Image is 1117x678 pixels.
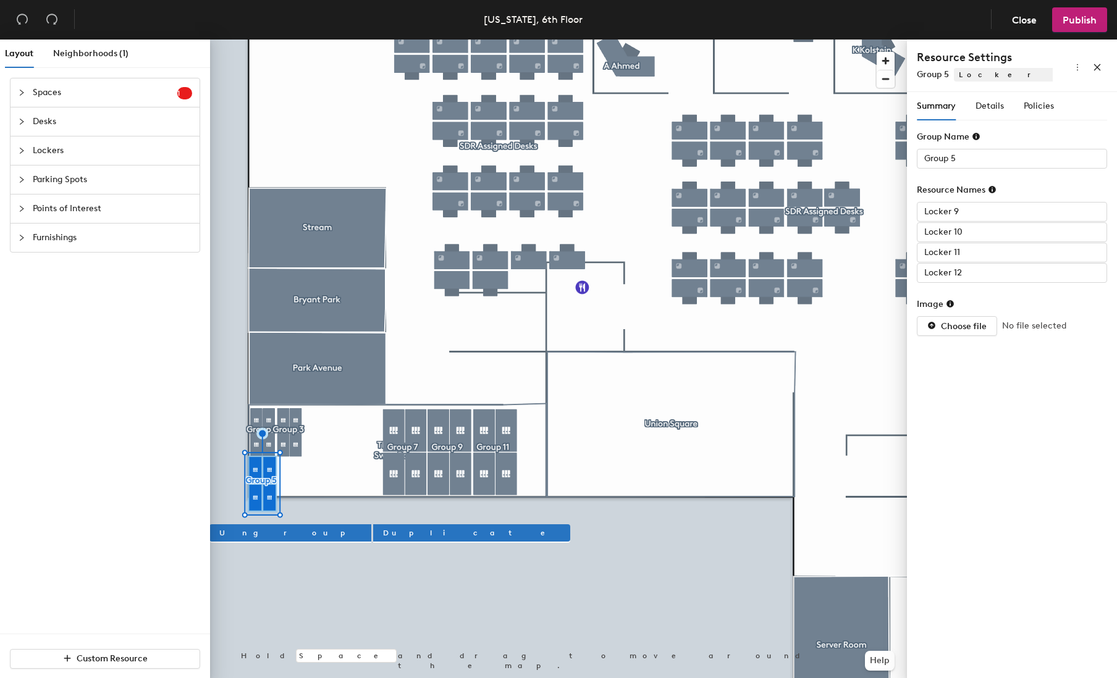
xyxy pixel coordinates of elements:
span: Parking Spots [33,165,192,194]
span: close [1093,63,1102,72]
span: Furnishings [33,224,192,252]
div: [US_STATE], 6th Floor [484,12,583,27]
input: Unknown Lockers [917,243,1107,262]
span: Duplicate [383,527,560,538]
input: Unknown Lockers [917,149,1107,169]
span: Desks [33,107,192,136]
span: collapsed [18,89,25,96]
span: Lockers [33,136,192,165]
button: Publish [1052,7,1107,32]
span: Choose file [941,321,987,332]
span: undo [16,13,28,25]
div: Group Name [917,132,980,142]
span: Group 5 [917,69,949,80]
span: Details [976,101,1004,111]
div: Resource Names [917,185,997,195]
button: Help [865,651,895,671]
input: Unknown Lockers [917,263,1107,283]
button: Custom Resource [10,649,200,669]
button: Close [1001,7,1047,32]
div: Image [917,299,955,309]
span: Policies [1024,101,1054,111]
h4: Resource Settings [917,49,1053,65]
span: Publish [1063,14,1097,26]
span: Lockers [954,68,1089,82]
button: Redo (⌘ + ⇧ + Z) [40,7,64,32]
span: Layout [5,48,33,59]
span: Neighborhoods (1) [53,48,129,59]
span: collapsed [18,118,25,125]
button: Undo (⌘ + Z) [10,7,35,32]
span: collapsed [18,234,25,241]
span: No file selected [1002,319,1066,333]
span: collapsed [18,205,25,212]
input: Unknown Lockers [917,222,1107,242]
span: Close [1012,14,1037,26]
button: Duplicate [373,524,570,542]
span: Spaces [33,78,177,107]
span: collapsed [18,176,25,183]
sup: 1 [177,87,192,99]
span: collapsed [18,147,25,154]
button: Choose file [917,316,997,336]
input: Unknown Lockers [917,202,1107,222]
span: more [1073,63,1082,72]
span: Summary [917,101,956,111]
span: Custom Resource [77,653,148,664]
span: Points of Interest [33,195,192,223]
span: Ungroup [219,527,361,538]
span: 1 [177,89,192,98]
button: Ungroup [209,524,371,542]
